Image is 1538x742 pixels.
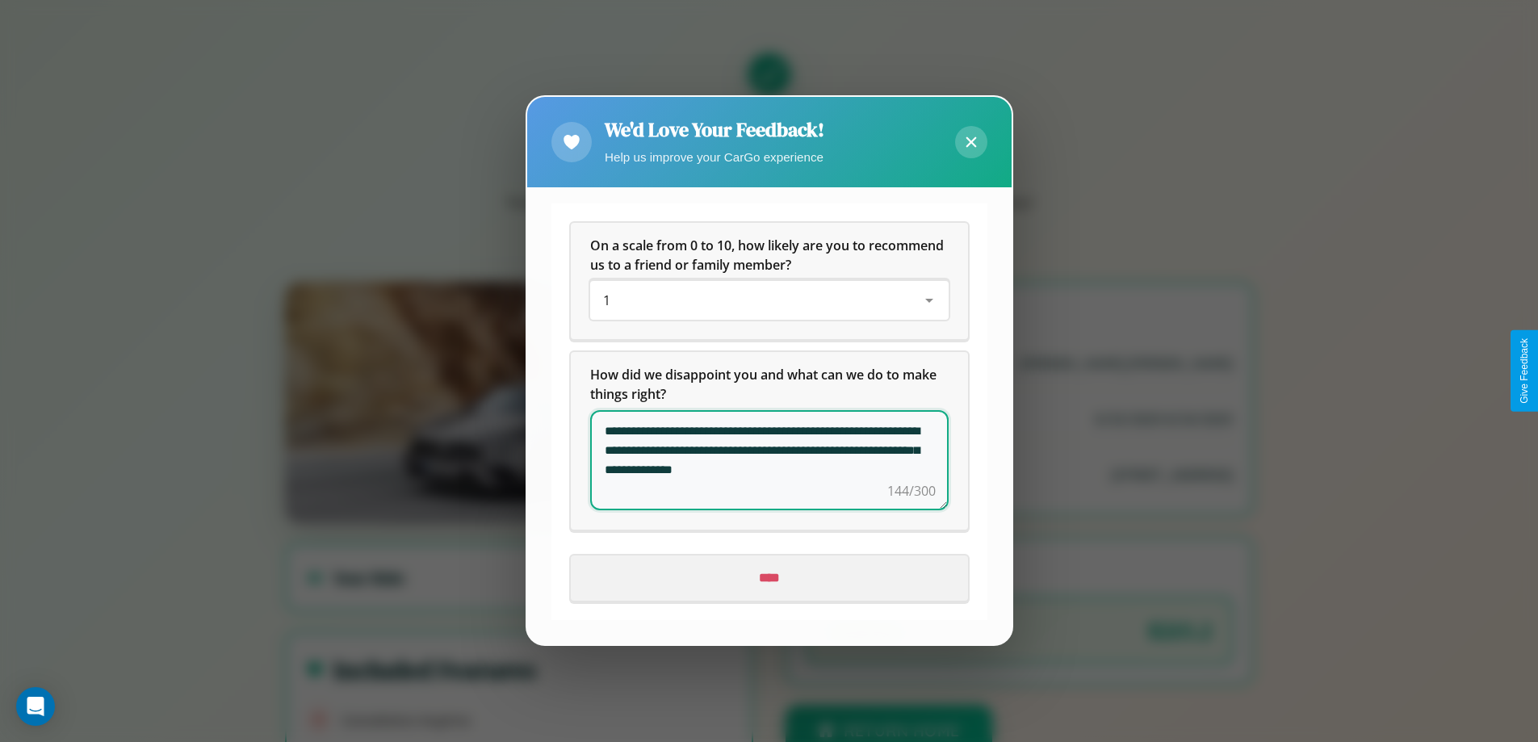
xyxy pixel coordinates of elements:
div: Open Intercom Messenger [16,687,55,726]
span: On a scale from 0 to 10, how likely are you to recommend us to a friend or family member? [590,237,947,275]
span: How did we disappoint you and what can we do to make things right? [590,367,940,404]
div: On a scale from 0 to 10, how likely are you to recommend us to a friend or family member? [571,224,968,340]
h2: We'd Love Your Feedback! [605,116,824,143]
div: On a scale from 0 to 10, how likely are you to recommend us to a friend or family member? [590,282,949,321]
h5: On a scale from 0 to 10, how likely are you to recommend us to a friend or family member? [590,237,949,275]
div: 144/300 [887,482,936,501]
p: Help us improve your CarGo experience [605,146,824,168]
span: 1 [603,292,610,310]
div: Give Feedback [1519,338,1530,404]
